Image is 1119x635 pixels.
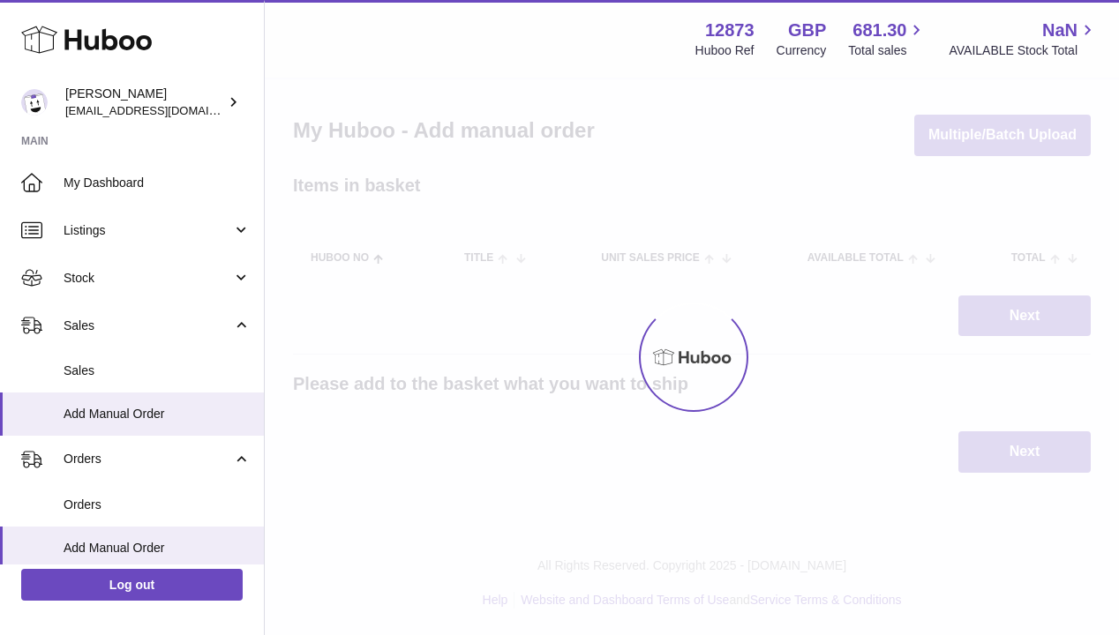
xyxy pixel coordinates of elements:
[64,362,251,379] span: Sales
[852,19,906,42] span: 681.30
[705,19,755,42] strong: 12873
[949,42,1098,59] span: AVAILABLE Stock Total
[788,19,826,42] strong: GBP
[64,497,251,513] span: Orders
[64,451,232,467] span: Orders
[21,569,243,601] a: Log out
[64,317,232,334] span: Sales
[65,86,224,119] div: [PERSON_NAME]
[64,175,251,191] span: My Dashboard
[848,42,927,59] span: Total sales
[21,89,48,116] img: tikhon.oleinikov@sleepandglow.com
[848,19,927,59] a: 681.30 Total sales
[695,42,755,59] div: Huboo Ref
[64,222,232,239] span: Listings
[1042,19,1078,42] span: NaN
[949,19,1098,59] a: NaN AVAILABLE Stock Total
[64,270,232,287] span: Stock
[65,103,259,117] span: [EMAIL_ADDRESS][DOMAIN_NAME]
[64,406,251,422] span: Add Manual Order
[777,42,827,59] div: Currency
[64,540,251,557] span: Add Manual Order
